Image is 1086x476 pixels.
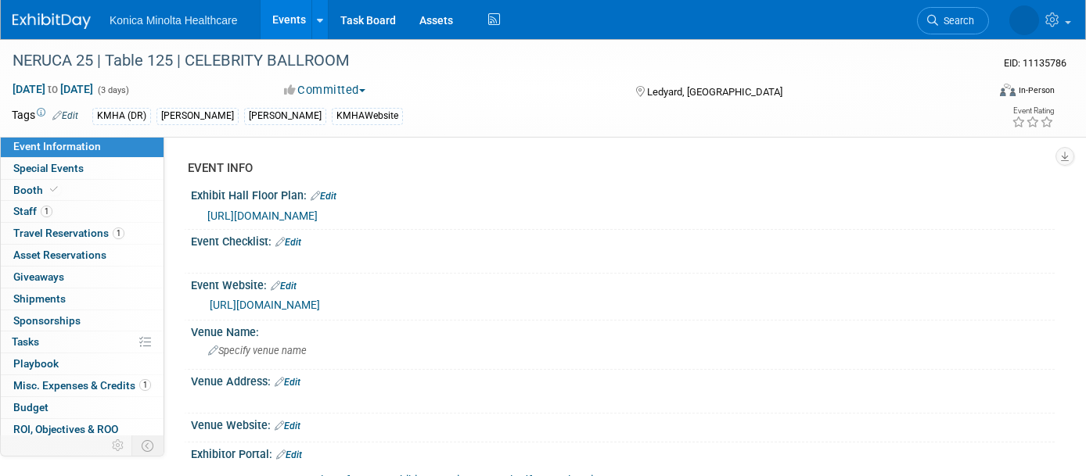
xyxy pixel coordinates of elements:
[332,108,403,124] div: KMHAWebsite
[1,353,164,374] a: Playbook
[188,160,1043,177] div: EVENT INFO
[12,107,78,125] td: Tags
[647,86,782,98] span: Ledyard, [GEOGRAPHIC_DATA]
[191,370,1055,390] div: Venue Address:
[12,335,39,348] span: Tasks
[105,435,132,456] td: Personalize Event Tab Strip
[1004,57,1066,69] span: Event ID: 11135786
[132,435,164,456] td: Toggle Event Tabs
[1,288,164,310] a: Shipments
[13,379,151,392] span: Misc. Expenses & Credits
[210,299,320,311] a: [URL][DOMAIN_NAME]
[7,47,966,75] div: NERUCA 25 | Table 125 | CELEBRITY BALLROOM
[1,245,164,266] a: Asset Reservations
[1,223,164,244] a: Travel Reservations1
[1012,107,1054,115] div: Event Rating
[901,81,1055,105] div: Event Format
[1,419,164,440] a: ROI, Objectives & ROO
[1,136,164,157] a: Event Information
[110,14,237,27] span: Konica Minolta Healthcare
[938,15,974,27] span: Search
[12,82,94,96] span: [DATE] [DATE]
[191,442,1055,463] div: Exhibitor Portal:
[113,227,124,239] span: 1
[191,230,1055,250] div: Event Checklist:
[275,377,300,388] a: Edit
[13,184,61,196] span: Booth
[13,357,59,370] span: Playbook
[311,191,336,202] a: Edit
[276,449,302,460] a: Edit
[13,314,81,327] span: Sponsorships
[13,270,64,283] span: Giveaways
[279,82,372,98] button: Committed
[50,185,58,194] i: Booth reservation complete
[208,345,307,356] span: Specify venue name
[13,162,84,174] span: Special Events
[96,85,129,95] span: (3 days)
[191,184,1055,204] div: Exhibit Hall Floor Plan:
[244,108,326,124] div: [PERSON_NAME]
[92,108,151,124] div: KMHA (DR)
[139,379,151,391] span: 1
[191,413,1055,434] div: Venue Website:
[13,227,124,239] span: Travel Reservations
[13,205,52,217] span: Staff
[1,267,164,288] a: Giveaways
[1,397,164,418] a: Budget
[1018,84,1055,96] div: In-Person
[1,375,164,396] a: Misc. Expenses & Credits1
[1,310,164,331] a: Sponsorships
[13,401,49,413] span: Budget
[45,83,60,95] span: to
[1,158,164,179] a: Special Events
[52,110,78,121] a: Edit
[13,423,118,435] span: ROI, Objectives & ROO
[1009,5,1039,35] img: Annette O'Mahoney
[191,320,1055,340] div: Venue Name:
[207,209,318,222] a: [URL][DOMAIN_NAME]
[271,281,297,292] a: Edit
[156,108,239,124] div: [PERSON_NAME]
[1000,84,1016,96] img: Format-Inperson.png
[41,206,52,217] span: 1
[13,140,101,152] span: Event Information
[275,237,301,248] a: Edit
[1,201,164,222] a: Staff1
[13,249,106,261] span: Asset Reservations
[1,180,164,201] a: Booth
[1,331,164,353] a: Tasks
[917,7,989,34] a: Search
[13,292,66,305] span: Shipments
[275,421,300,431] a: Edit
[13,13,91,29] img: ExhibitDay
[191,274,1055,294] div: Event Website:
